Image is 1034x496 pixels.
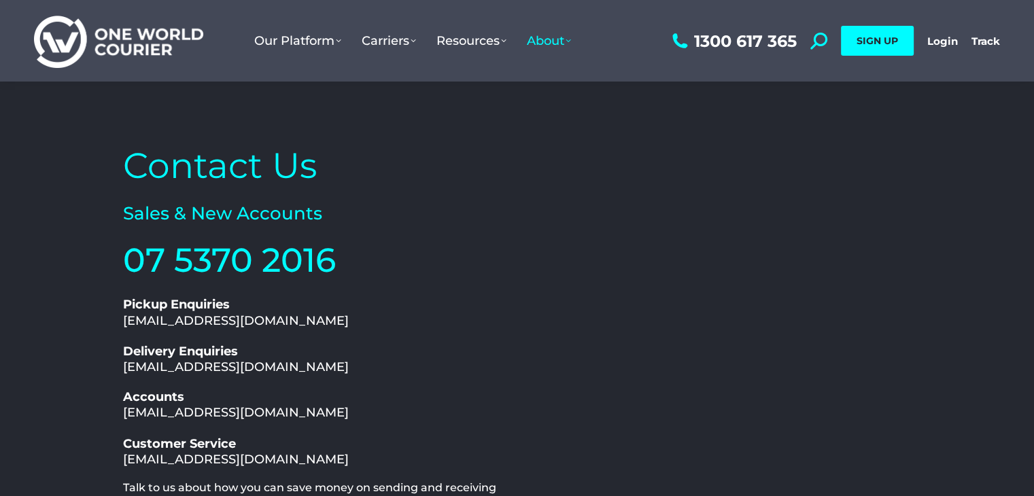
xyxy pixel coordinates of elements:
[123,297,349,327] a: Pickup Enquiries[EMAIL_ADDRESS][DOMAIN_NAME]
[927,35,958,48] a: Login
[362,33,416,48] span: Carriers
[436,33,506,48] span: Resources
[244,20,351,62] a: Our Platform
[517,20,581,62] a: About
[123,344,238,359] b: Delivery Enquiries
[254,33,341,48] span: Our Platform
[123,389,184,404] b: Accounts
[123,344,349,374] a: Delivery Enquiries[EMAIL_ADDRESS][DOMAIN_NAME]
[123,143,511,189] h2: Contact Us
[123,297,230,312] b: Pickup Enquiries
[123,436,349,467] a: Customer Service[EMAIL_ADDRESS][DOMAIN_NAME]
[123,436,236,451] b: Customer Service
[123,389,349,420] a: Accounts[EMAIL_ADDRESS][DOMAIN_NAME]
[123,202,511,226] h2: Sales & New Accounts
[34,14,203,69] img: One World Courier
[669,33,797,50] a: 1300 617 365
[351,20,426,62] a: Carriers
[426,20,517,62] a: Resources
[971,35,1000,48] a: Track
[841,26,914,56] a: SIGN UP
[527,33,571,48] span: About
[857,35,898,47] span: SIGN UP
[123,240,336,280] a: 07 5370 2016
